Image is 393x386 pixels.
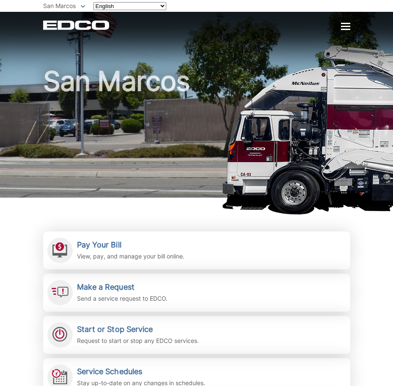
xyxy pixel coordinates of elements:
[43,274,350,312] a: Make a Request Send a service request to EDCO.
[43,20,110,30] a: EDCD logo. Return to the homepage.
[77,252,184,261] p: View, pay, and manage your bill online.
[77,240,184,250] h2: Pay Your Bill
[77,367,205,376] h2: Service Schedules
[77,336,199,345] p: Request to start or stop any EDCO services.
[43,68,350,201] h1: San Marcos
[77,294,168,303] p: Send a service request to EDCO.
[77,283,168,292] h2: Make a Request
[43,231,350,269] a: Pay Your Bill View, pay, and manage your bill online.
[93,2,166,10] select: Select a language
[77,325,199,334] h2: Start or Stop Service
[43,2,76,9] span: San Marcos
